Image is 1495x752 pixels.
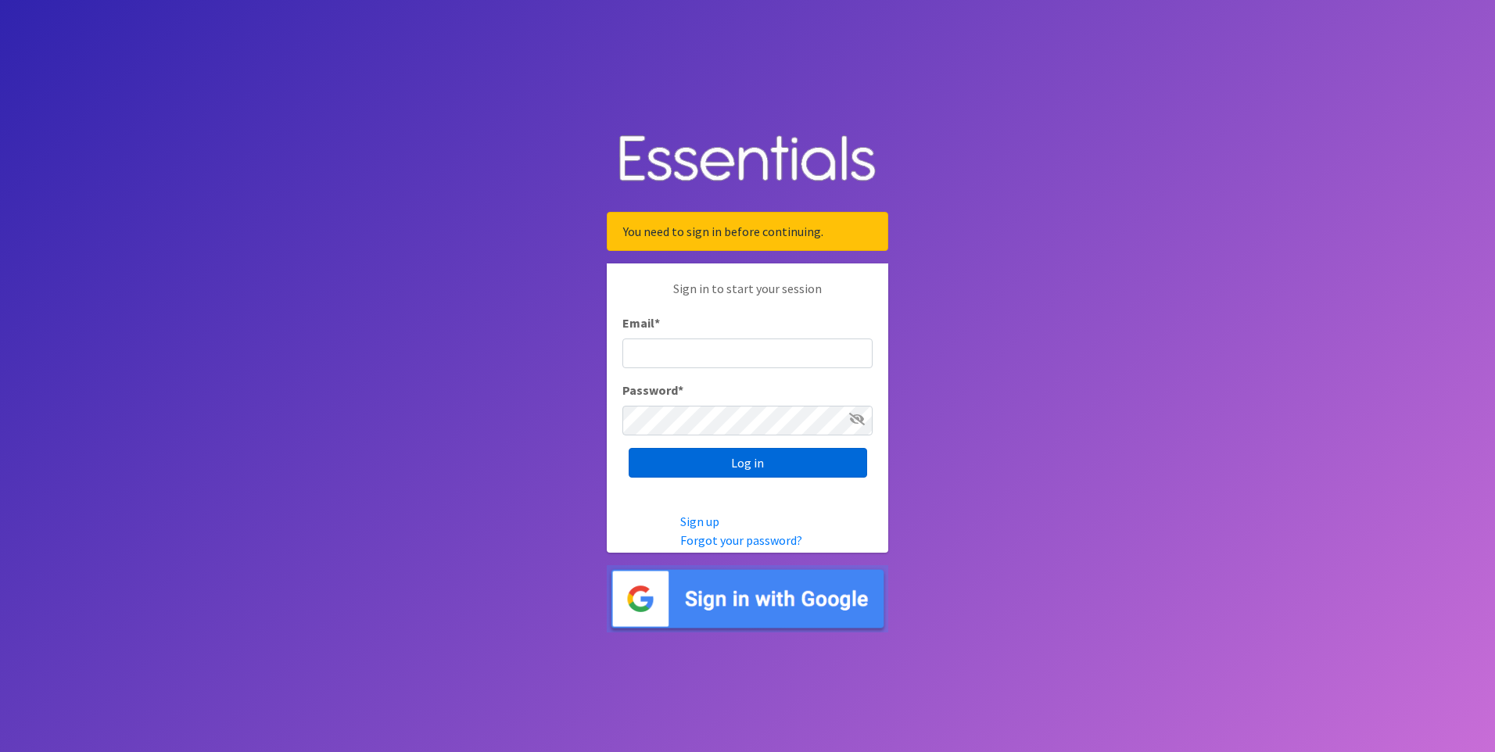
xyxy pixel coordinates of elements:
abbr: required [654,315,660,331]
abbr: required [678,382,683,398]
input: Log in [629,448,867,478]
img: Human Essentials [607,120,888,200]
img: Sign in with Google [607,565,888,633]
label: Password [622,381,683,399]
p: Sign in to start your session [622,279,873,313]
div: You need to sign in before continuing. [607,212,888,251]
label: Email [622,313,660,332]
a: Forgot your password? [680,532,802,548]
a: Sign up [680,514,719,529]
